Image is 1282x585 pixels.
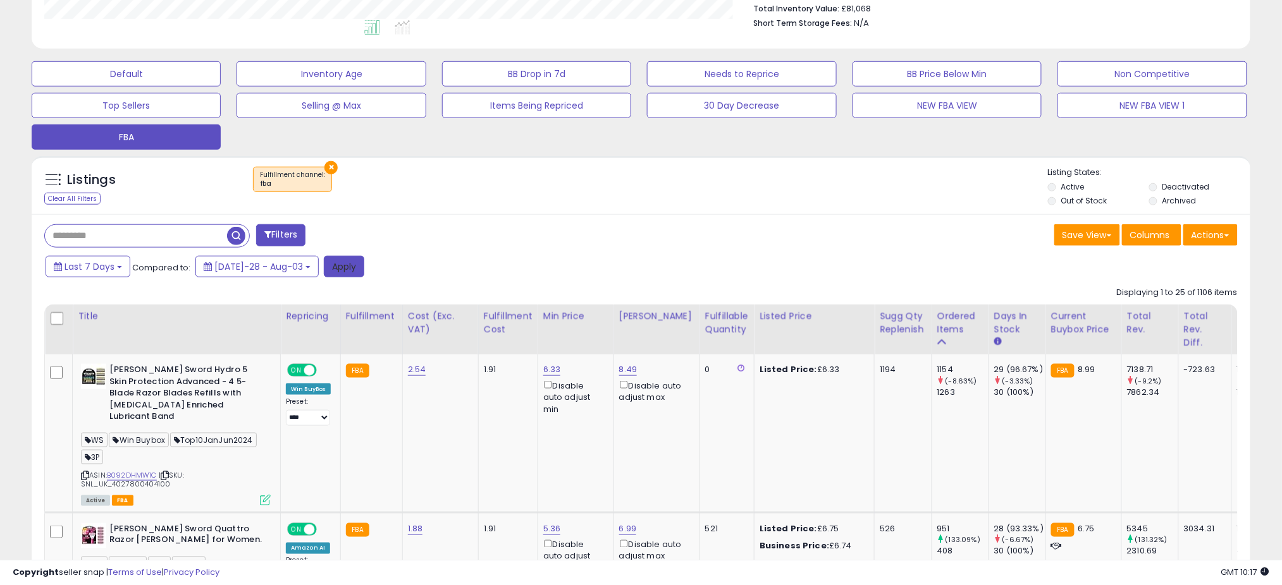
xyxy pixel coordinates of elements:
[256,224,305,246] button: Filters
[81,470,184,489] span: | SKU: SNL_UK_4027800404100
[1127,523,1178,534] div: 5345
[619,538,690,562] div: Disable auto adjust max
[286,543,330,554] div: Amazon AI
[994,546,1045,557] div: 30 (100%)
[1127,546,1178,557] div: 2310.69
[619,378,690,403] div: Disable auto adjust max
[937,364,989,375] div: 1154
[760,522,817,534] b: Listed Price:
[260,179,325,188] div: fba
[107,470,157,481] a: B092DHMW1C
[13,566,59,578] strong: Copyright
[13,567,219,579] div: seller snap | |
[880,364,922,375] div: 1194
[1061,195,1107,206] label: Out of Stock
[1054,224,1120,246] button: Save View
[1221,566,1269,578] span: 2025-08-11 10:17 GMT
[1162,181,1209,192] label: Deactivated
[32,61,221,87] button: Default
[994,387,1045,398] div: 30 (100%)
[132,262,190,274] span: Compared to:
[286,310,335,323] div: Repricing
[288,524,304,534] span: ON
[937,523,989,534] div: 951
[1127,310,1173,336] div: Total Rev.
[81,450,103,464] span: 3P
[109,523,263,550] b: [PERSON_NAME] Sword Quattro Razor [PERSON_NAME] for Women.
[705,310,749,336] div: Fulfillable Quantity
[760,364,865,375] div: £6.33
[619,310,694,323] div: [PERSON_NAME]
[1051,523,1075,537] small: FBA
[1057,93,1247,118] button: NEW FBA VIEW 1
[484,364,528,375] div: 1.91
[994,310,1040,336] div: Days In Stock
[753,18,852,28] b: Short Term Storage Fees:
[647,93,836,118] button: 30 Day Decrease
[32,124,221,150] button: FBA
[442,61,631,87] button: BB Drop in 7d
[1061,181,1085,192] label: Active
[1183,224,1238,246] button: Actions
[1002,376,1033,386] small: (-3.33%)
[109,433,169,447] span: Win Buybox
[65,260,114,273] span: Last 7 Days
[81,433,108,447] span: WS
[408,522,423,535] a: 1.88
[44,193,101,205] div: Clear All Filters
[78,310,275,323] div: Title
[994,336,1002,347] small: Days In Stock.
[619,522,637,535] a: 6.99
[619,363,638,376] a: 8.49
[705,523,744,534] div: 521
[937,546,989,557] div: 408
[164,566,219,578] a: Privacy Policy
[760,540,829,552] b: Business Price:
[1130,229,1170,241] span: Columns
[1078,363,1095,375] span: 8.99
[324,256,364,277] button: Apply
[324,161,338,174] button: ×
[237,61,426,87] button: Inventory Age
[760,363,817,375] b: Listed Price:
[315,365,335,376] span: OFF
[1135,376,1162,386] small: (-9.2%)
[647,61,836,87] button: Needs to Reprice
[81,364,106,389] img: 41491eROZbL._SL40_.jpg
[543,538,604,574] div: Disable auto adjust min
[81,523,106,548] img: 41lp+Am5iuL._SL40_.jpg
[1002,535,1034,545] small: (-6.67%)
[937,310,983,336] div: Ordered Items
[484,523,528,534] div: 1.91
[875,305,932,354] th: Please note that this number is a calculation based on your required days of coverage and your ve...
[543,310,608,323] div: Min Price
[853,61,1042,87] button: BB Price Below Min
[1048,167,1250,179] p: Listing States:
[286,397,331,426] div: Preset:
[112,495,133,506] span: FBA
[543,522,561,535] a: 5.36
[442,93,631,118] button: Items Being Repriced
[1184,523,1222,534] div: 3034.31
[346,310,397,323] div: Fulfillment
[109,364,263,426] b: [PERSON_NAME] Sword Hydro 5 Skin Protection Advanced - 4 5-Blade Razor Blades Refills with [MEDIC...
[286,383,331,395] div: Win BuyBox
[81,364,271,504] div: ASIN:
[854,17,869,29] span: N/A
[1127,387,1178,398] div: 7862.34
[946,376,977,386] small: (-8.63%)
[108,566,162,578] a: Terms of Use
[1135,535,1168,545] small: (131.32%)
[1078,522,1095,534] span: 6.75
[543,378,604,415] div: Disable auto adjust min
[853,93,1042,118] button: NEW FBA VIEW
[346,523,369,537] small: FBA
[994,523,1045,534] div: 28 (93.33%)
[484,310,533,336] div: Fulfillment Cost
[543,363,561,376] a: 6.33
[214,260,303,273] span: [DATE]-28 - Aug-03
[237,93,426,118] button: Selling @ Max
[46,256,130,277] button: Last 7 Days
[760,523,865,534] div: £6.75
[1122,224,1181,246] button: Columns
